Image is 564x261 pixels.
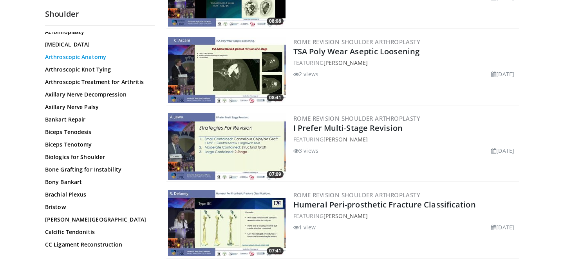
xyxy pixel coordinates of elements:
a: Axillary Nerve Palsy [45,103,151,111]
a: Bristow [45,203,151,211]
div: FEATURING [293,59,517,67]
img: b9682281-d191-4971-8e2c-52cd21f8feaa.300x170_q85_crop-smart_upscale.jpg [168,37,286,103]
a: Arthroscopic Treatment for Arthritis [45,78,151,86]
a: Humeral Peri-prosthetic Fracture Classification [293,199,476,210]
h2: Shoulder [45,9,155,19]
li: 3 views [293,147,318,155]
a: [PERSON_NAME] [324,59,368,66]
a: Bankart Repair [45,116,151,123]
a: I Prefer Multi-Stage Revision [293,123,403,133]
img: a3fe917b-418f-4b37-ad2e-b0d12482d850.300x170_q85_crop-smart_upscale.jpg [168,113,286,180]
a: Biceps Tenodesis [45,128,151,136]
div: FEATURING [293,212,517,220]
a: Arthroscopic Knot Tying [45,66,151,73]
a: 07:41 [168,190,286,256]
div: FEATURING [293,135,517,143]
span: 08:08 [267,18,284,25]
a: Rome Revision Shoulder Arthroplasty [293,191,420,199]
li: 1 view [293,223,316,231]
a: Calcific Tendonitis [45,228,151,236]
a: Rome Revision Shoulder Arthroplasty [293,114,420,122]
a: Bony Bankart [45,178,151,186]
li: [DATE] [491,147,514,155]
span: 07:09 [267,171,284,178]
a: [PERSON_NAME] [324,212,368,220]
a: Axillary Nerve Decompression [45,91,151,98]
a: Rome Revision Shoulder Arthroplasty [293,38,420,46]
a: [PERSON_NAME] [324,136,368,143]
a: [MEDICAL_DATA] [45,41,151,48]
a: Biceps Tenotomy [45,141,151,148]
span: 08:41 [267,94,284,101]
a: TSA Poly Wear Aseptic Loosening [293,46,419,57]
a: Biologics for Shoulder [45,153,151,161]
a: Bone Grafting for Instability [45,166,151,173]
a: 08:41 [168,37,286,103]
li: [DATE] [491,223,514,231]
li: 2 views [293,70,318,78]
li: [DATE] [491,70,514,78]
a: Brachial Plexus [45,191,151,198]
a: CC Ligament Reconstruction [45,241,151,248]
span: 07:41 [267,247,284,254]
a: [PERSON_NAME][GEOGRAPHIC_DATA] [45,216,151,223]
img: c89197b7-361e-43d5-a86e-0b48a5cfb5ba.300x170_q85_crop-smart_upscale.jpg [168,190,286,256]
a: Arthroscopic Anatomy [45,53,151,61]
a: 07:09 [168,113,286,180]
a: Acromioplasty [45,28,151,36]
